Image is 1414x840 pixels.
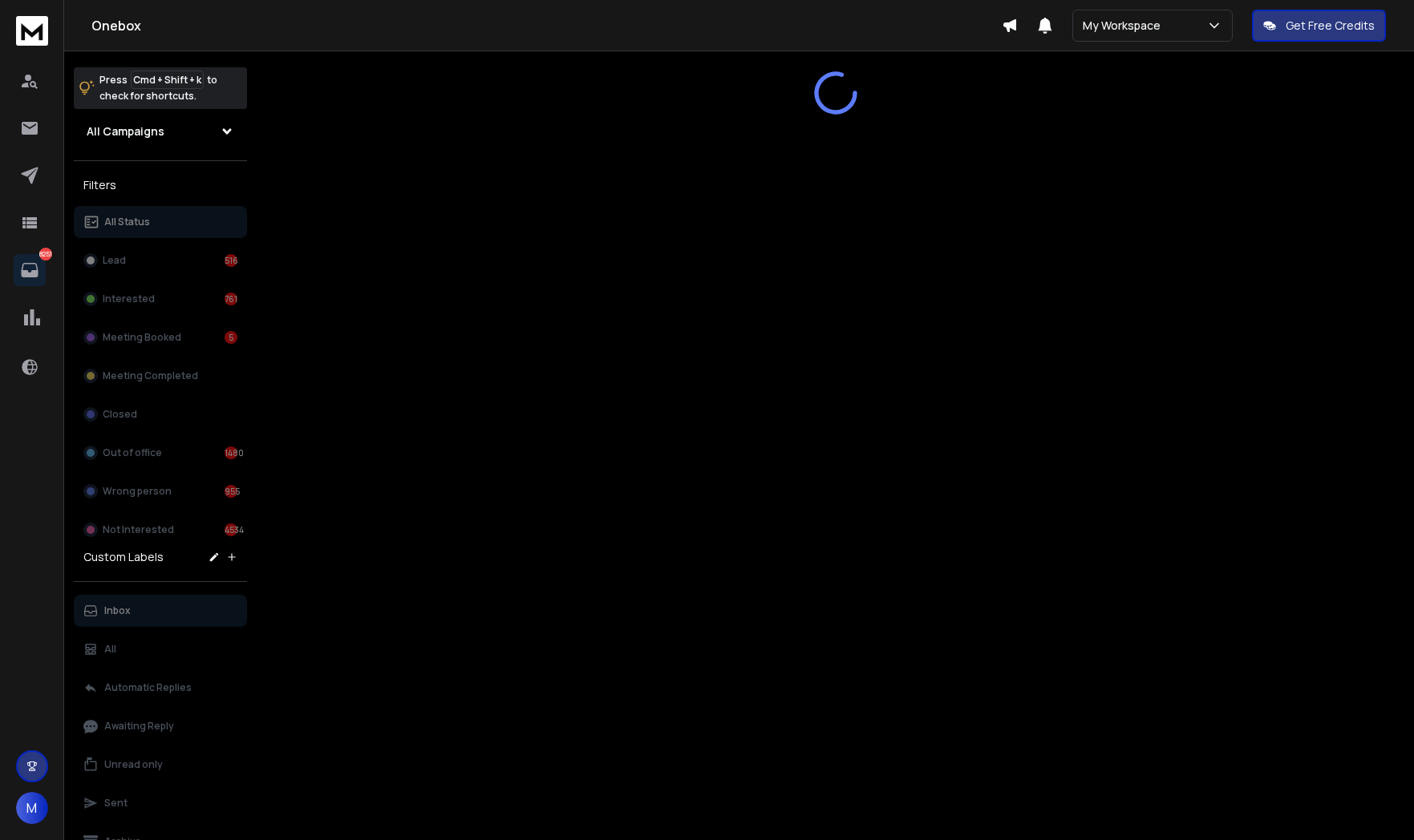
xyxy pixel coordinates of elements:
p: Press to check for shortcuts. [99,72,217,104]
p: Get Free Credits [1286,18,1375,34]
h3: Custom Labels [83,549,164,565]
button: M [16,792,48,824]
button: Get Free Credits [1252,10,1386,42]
img: logo [16,16,48,46]
h3: Filters [74,174,247,196]
span: Cmd + Shift + k [131,71,204,89]
a: 8251 [14,254,46,286]
h1: All Campaigns [87,123,164,139]
h1: Onebox [91,16,1002,35]
button: All Campaigns [74,115,247,147]
p: 8251 [39,248,52,260]
p: My Workspace [1083,18,1167,34]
